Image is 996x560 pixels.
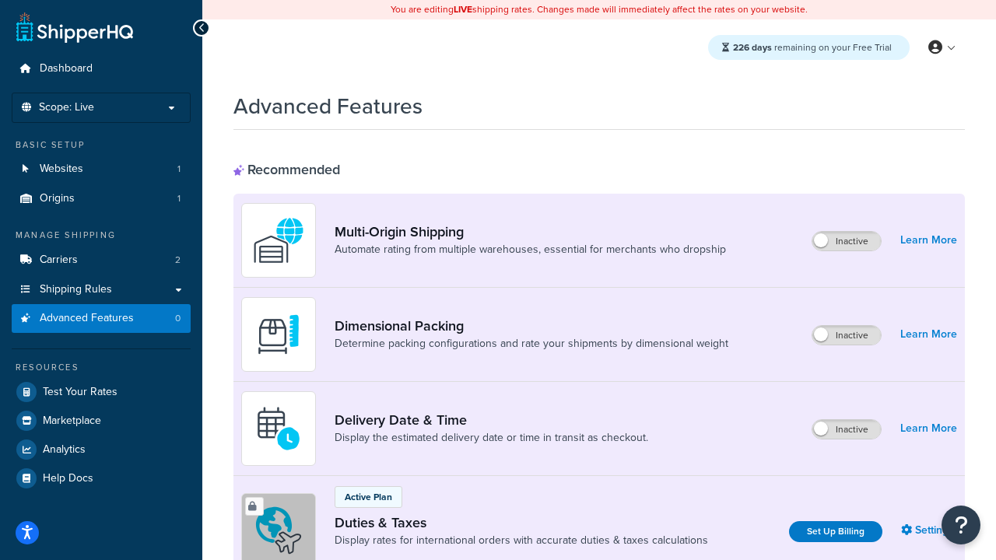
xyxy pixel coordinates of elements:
[335,514,708,531] a: Duties & Taxes
[901,520,957,541] a: Settings
[812,232,881,250] label: Inactive
[40,192,75,205] span: Origins
[177,192,181,205] span: 1
[335,411,648,429] a: Delivery Date & Time
[335,533,708,548] a: Display rates for international orders with accurate duties & taxes calculations
[43,415,101,428] span: Marketplace
[43,443,86,457] span: Analytics
[12,246,191,275] li: Carriers
[942,506,980,544] button: Open Resource Center
[251,213,306,268] img: WatD5o0RtDAAAAAElFTkSuQmCC
[12,436,191,464] a: Analytics
[12,138,191,152] div: Basic Setup
[43,472,93,485] span: Help Docs
[12,464,191,492] a: Help Docs
[789,521,882,542] a: Set Up Billing
[454,2,472,16] b: LIVE
[812,326,881,345] label: Inactive
[12,407,191,435] a: Marketplace
[40,62,93,75] span: Dashboard
[733,40,892,54] span: remaining on your Free Trial
[251,401,306,456] img: gfkeb5ejjkALwAAAABJRU5ErkJggg==
[177,163,181,176] span: 1
[12,155,191,184] a: Websites1
[12,275,191,304] a: Shipping Rules
[345,490,392,504] p: Active Plan
[233,91,423,121] h1: Advanced Features
[12,155,191,184] li: Websites
[12,184,191,213] li: Origins
[335,430,648,446] a: Display the estimated delivery date or time in transit as checkout.
[335,317,728,334] a: Dimensional Packing
[233,161,340,178] div: Recommended
[251,307,306,362] img: DTVBYsAAAAAASUVORK5CYII=
[175,254,181,267] span: 2
[12,304,191,333] a: Advanced Features0
[40,312,134,325] span: Advanced Features
[900,418,957,439] a: Learn More
[12,361,191,374] div: Resources
[40,163,83,176] span: Websites
[812,420,881,439] label: Inactive
[40,254,78,267] span: Carriers
[12,246,191,275] a: Carriers2
[12,54,191,83] a: Dashboard
[900,324,957,345] a: Learn More
[40,283,112,296] span: Shipping Rules
[12,378,191,406] a: Test Your Rates
[900,229,957,251] a: Learn More
[335,223,726,240] a: Multi-Origin Shipping
[39,101,94,114] span: Scope: Live
[175,312,181,325] span: 0
[733,40,772,54] strong: 226 days
[12,304,191,333] li: Advanced Features
[335,242,726,257] a: Automate rating from multiple warehouses, essential for merchants who dropship
[12,229,191,242] div: Manage Shipping
[43,386,117,399] span: Test Your Rates
[335,336,728,352] a: Determine packing configurations and rate your shipments by dimensional weight
[12,184,191,213] a: Origins1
